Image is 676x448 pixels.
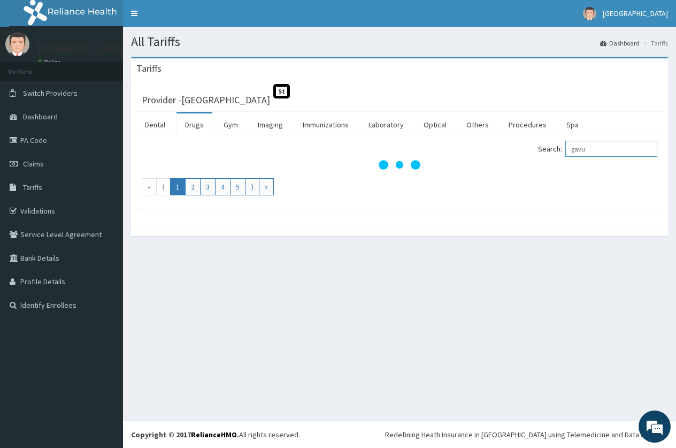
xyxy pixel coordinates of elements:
img: User Image [5,32,29,56]
a: Go to first page [142,178,157,195]
span: St [273,84,290,98]
a: Go to last page [259,178,274,195]
label: Search: [538,141,657,157]
span: Tariffs [23,183,42,192]
footer: All rights reserved. [123,421,676,448]
span: Claims [23,159,44,169]
a: Laboratory [360,113,412,136]
div: Minimize live chat window [175,5,201,31]
img: d_794563401_company_1708531726252_794563401 [20,54,43,80]
span: Dashboard [23,112,58,122]
span: Switch Providers [23,88,78,98]
h3: Provider - [GEOGRAPHIC_DATA] [142,95,270,105]
a: Imaging [249,113,291,136]
p: [GEOGRAPHIC_DATA] [37,43,126,53]
img: User Image [583,7,596,20]
a: Procedures [500,113,555,136]
a: RelianceHMO [191,430,237,439]
h3: Tariffs [136,64,162,73]
a: Go to page number 3 [200,178,216,195]
a: Go to page number 5 [230,178,245,195]
a: Go to page number 2 [185,178,201,195]
div: Redefining Heath Insurance in [GEOGRAPHIC_DATA] using Telemedicine and Data Science! [385,429,668,440]
a: Go to previous page [156,178,171,195]
h1: All Tariffs [131,35,668,49]
a: Spa [558,113,587,136]
span: [GEOGRAPHIC_DATA] [603,9,668,18]
a: Go to next page [245,178,259,195]
a: Optical [415,113,455,136]
a: Dashboard [600,39,640,48]
a: Dental [136,113,174,136]
a: Others [458,113,497,136]
a: Gym [215,113,247,136]
a: Go to page number 1 [170,178,186,195]
a: Drugs [176,113,212,136]
strong: Copyright © 2017 . [131,430,239,439]
textarea: Type your message and hit 'Enter' [5,292,204,330]
input: Search: [565,141,657,157]
a: Online [37,58,63,66]
li: Tariffs [641,39,668,48]
span: We're online! [62,135,148,243]
svg: audio-loading [378,143,421,186]
a: Immunizations [294,113,357,136]
div: Chat with us now [56,60,180,74]
a: Go to page number 4 [215,178,231,195]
